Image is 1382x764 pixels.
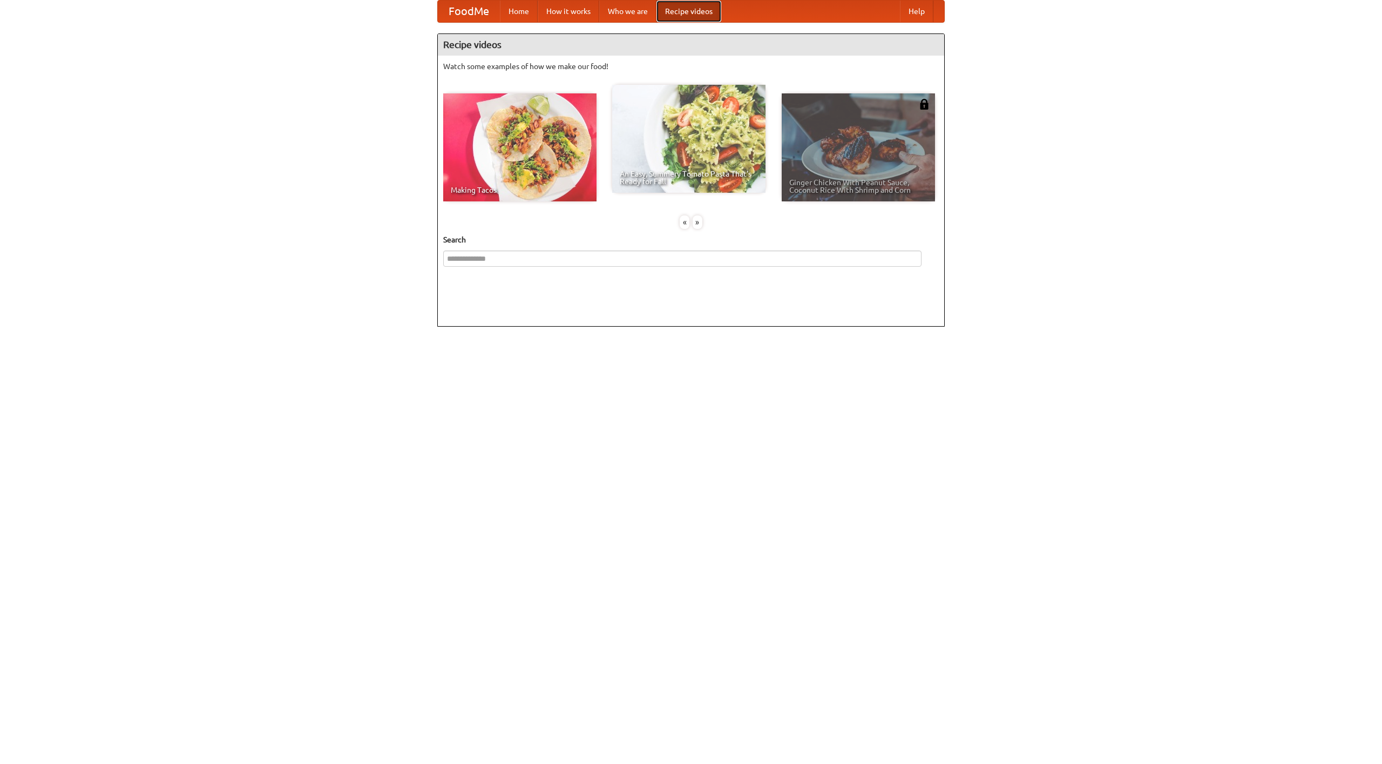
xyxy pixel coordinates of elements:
img: 483408.png [919,99,930,110]
a: FoodMe [438,1,500,22]
div: » [693,215,702,229]
a: Recipe videos [656,1,721,22]
a: Making Tacos [443,93,597,201]
p: Watch some examples of how we make our food! [443,61,939,72]
a: An Easy, Summery Tomato Pasta That's Ready for Fall [612,85,765,193]
span: Making Tacos [451,186,589,194]
span: An Easy, Summery Tomato Pasta That's Ready for Fall [620,170,758,185]
a: Help [900,1,933,22]
div: « [680,215,689,229]
a: Who we are [599,1,656,22]
a: Home [500,1,538,22]
a: How it works [538,1,599,22]
h4: Recipe videos [438,34,944,56]
h5: Search [443,234,939,245]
